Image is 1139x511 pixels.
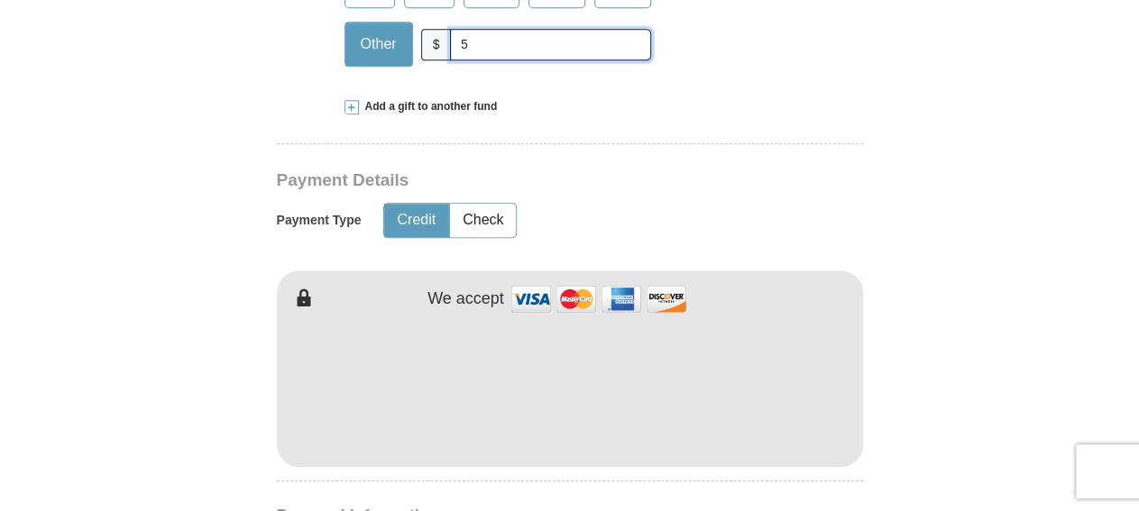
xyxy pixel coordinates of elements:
[421,29,452,60] span: $
[277,213,362,228] h5: Payment Type
[359,99,498,114] span: Add a gift to another fund
[352,31,406,58] span: Other
[427,289,504,309] h4: We accept
[384,204,448,237] button: Credit
[277,170,737,191] h3: Payment Details
[450,204,516,237] button: Check
[450,29,650,60] input: Other Amount
[509,279,689,318] img: credit cards accepted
